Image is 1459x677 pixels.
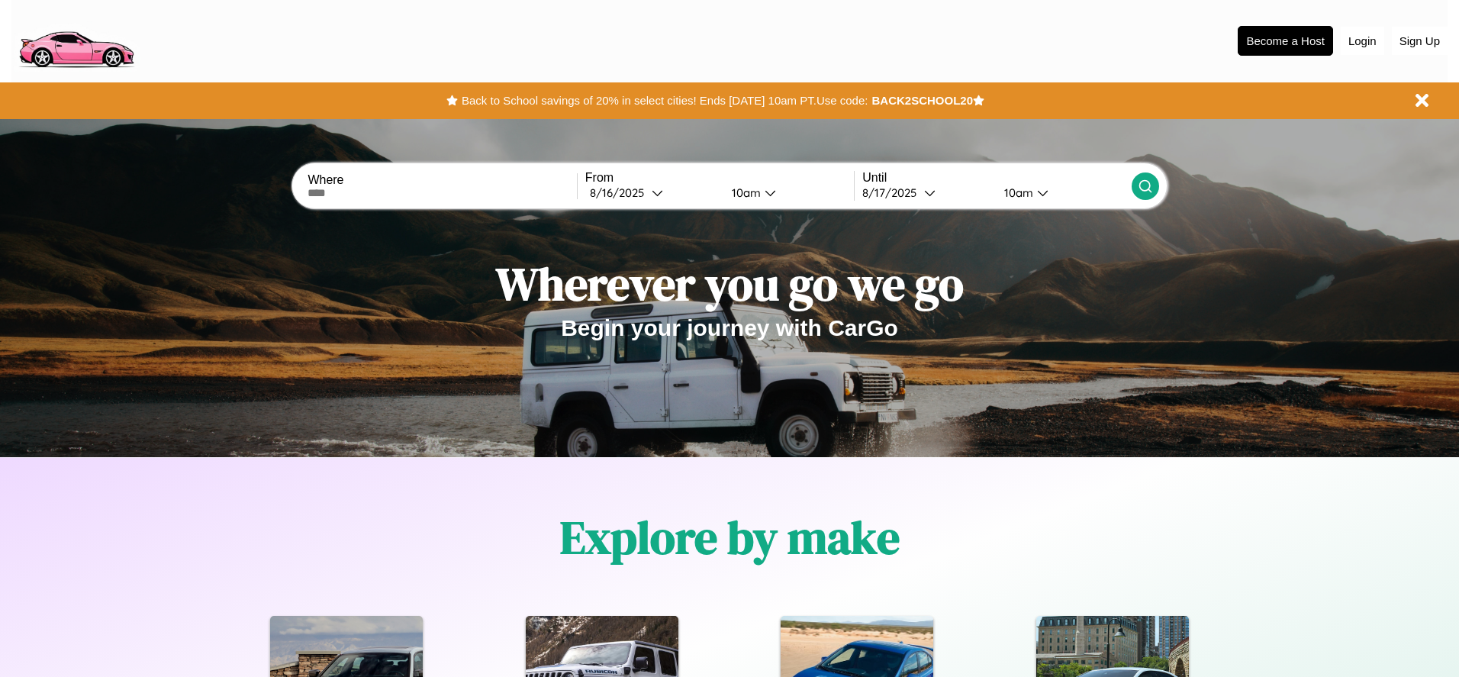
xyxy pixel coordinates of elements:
button: 8/16/2025 [585,185,720,201]
div: 8 / 17 / 2025 [862,185,924,200]
button: Become a Host [1238,26,1333,56]
label: Where [308,173,576,187]
b: BACK2SCHOOL20 [871,94,973,107]
button: Back to School savings of 20% in select cities! Ends [DATE] 10am PT.Use code: [458,90,871,111]
div: 10am [997,185,1037,200]
button: Sign Up [1392,27,1448,55]
button: Login [1341,27,1384,55]
div: 10am [724,185,765,200]
div: 8 / 16 / 2025 [590,185,652,200]
h1: Explore by make [560,506,900,569]
label: From [585,171,854,185]
button: 10am [992,185,1131,201]
img: logo [11,8,140,72]
label: Until [862,171,1131,185]
button: 10am [720,185,854,201]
